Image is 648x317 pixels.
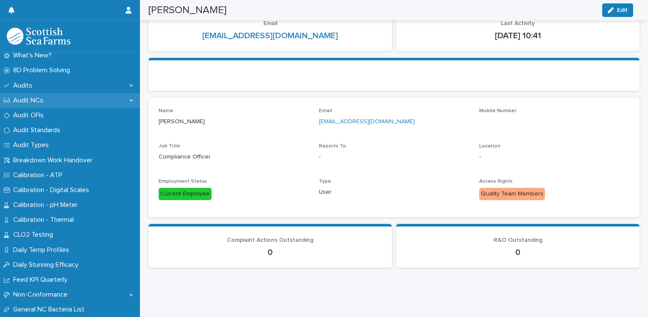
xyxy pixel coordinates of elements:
p: Audit OFIs [10,111,50,119]
p: [PERSON_NAME] [159,117,309,126]
p: Calibration - pH Meter [10,201,84,209]
span: R&O Outstanding [494,237,542,243]
p: 8D Problem Solving [10,66,77,74]
p: Daily Stunning Efficacy [10,261,85,269]
p: Daily Temp Profiles [10,246,76,254]
p: What's New? [10,51,59,59]
span: Last Activity [501,20,535,26]
p: Audit Types [10,141,56,149]
p: Audit Standards [10,126,67,134]
p: Audit NCs [10,96,50,105]
p: Calibration - Digital Scales [10,186,96,194]
p: Audits [10,82,39,90]
p: 0 [406,247,629,258]
a: [EMAIL_ADDRESS][DOMAIN_NAME] [319,119,415,125]
p: User [319,188,469,197]
span: Complaint Actions Outstanding [227,237,313,243]
p: - [479,153,629,161]
div: Current Employee [159,188,212,200]
span: Location [479,144,500,149]
div: Quality Team Members [479,188,545,200]
h2: [PERSON_NAME] [148,4,226,17]
img: mMrefqRFQpe26GRNOUkG [7,28,70,45]
span: Job Title [159,144,180,149]
p: CLO2 Testing [10,231,60,239]
p: Compliance Officer [159,153,309,161]
button: Edit [602,3,633,17]
a: [EMAIL_ADDRESS][DOMAIN_NAME] [202,31,338,40]
p: General NC Bacteria List [10,306,91,314]
p: Breakdown Work Handover [10,156,99,164]
span: Email [319,108,332,113]
p: - [319,153,469,161]
span: Mobile Number [479,108,517,113]
p: Calibration - Thermal [10,216,81,224]
p: Feed KPI Quarterly [10,276,74,284]
span: Edit [617,7,628,13]
p: Non-Conformance [10,291,74,299]
span: Access Rights [479,179,513,184]
p: Calibration - ATP [10,171,69,179]
span: Reports To [319,144,346,149]
span: Name [159,108,173,113]
span: Email [263,20,277,26]
p: 0 [159,247,382,258]
span: Type [319,179,331,184]
p: [DATE] 10:41 [406,31,629,41]
span: Employment Status [159,179,207,184]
